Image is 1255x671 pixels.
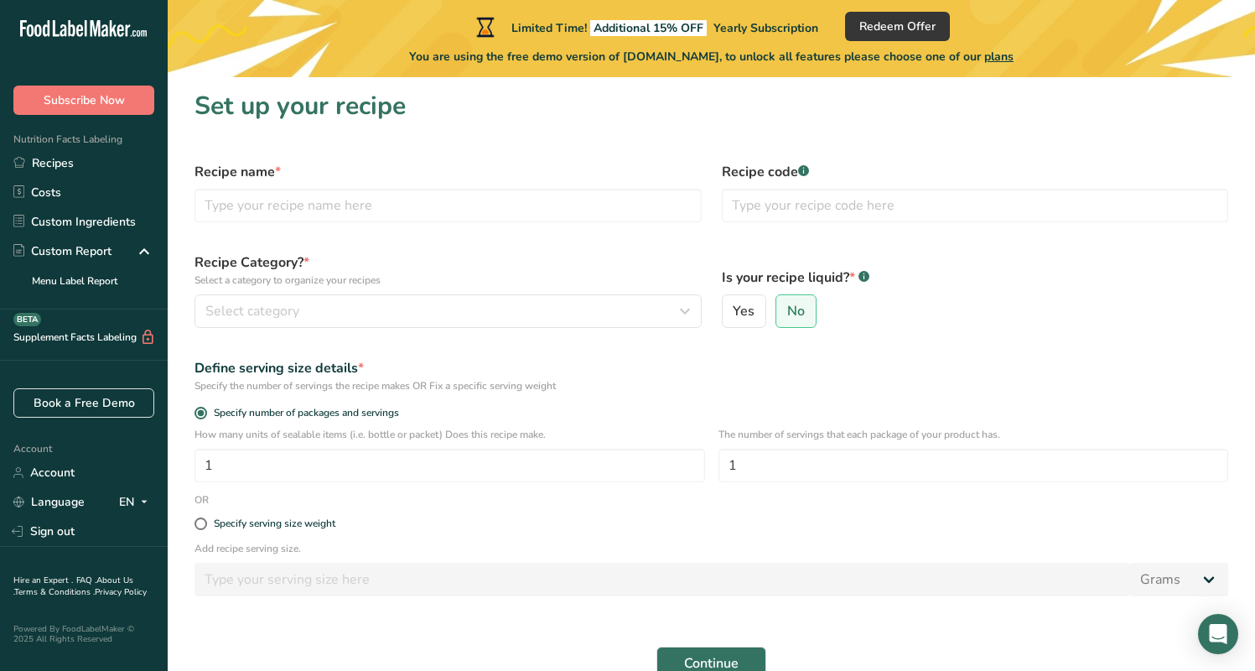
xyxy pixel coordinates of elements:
label: Recipe name [194,162,702,182]
p: How many units of sealable items (i.e. bottle or packet) Does this recipe make. [194,427,705,442]
div: Limited Time! [473,17,818,37]
span: Select category [205,301,299,321]
span: Additional 15% OFF [590,20,707,36]
div: Specify serving size weight [214,518,335,530]
div: Specify the number of servings the recipe makes OR Fix a specific serving weight [194,378,1228,393]
button: Subscribe Now [13,86,154,115]
span: Yearly Subscription [713,20,818,36]
button: Redeem Offer [845,12,950,41]
button: Select category [194,294,702,328]
div: OR [184,492,219,507]
p: Add recipe serving size. [194,541,1228,556]
span: Specify number of packages and servings [207,407,399,419]
div: Define serving size details [194,358,1228,378]
div: BETA [13,313,41,326]
h1: Set up your recipe [194,87,1228,125]
label: Recipe Category? [194,252,702,288]
input: Type your serving size here [194,563,1130,596]
a: Terms & Conditions . [14,586,95,598]
label: Recipe code [722,162,1229,182]
a: FAQ . [76,575,96,586]
input: Type your recipe name here [194,189,702,222]
p: The number of servings that each package of your product has. [718,427,1229,442]
span: No [787,303,805,320]
a: About Us . [13,575,133,598]
a: Book a Free Demo [13,388,154,418]
span: Subscribe Now [44,91,125,109]
div: Open Intercom Messenger [1198,614,1238,654]
label: Is your recipe liquid? [722,268,1229,288]
span: Redeem Offer [859,18,936,35]
p: Select a category to organize your recipes [194,273,702,288]
div: Custom Report [13,242,111,260]
a: Hire an Expert . [13,575,73,586]
input: Type your recipe code here [722,189,1229,222]
a: Privacy Policy [95,586,147,598]
span: plans [984,49,1014,65]
div: EN [119,492,154,512]
span: Yes [733,303,755,320]
a: Language [13,487,85,517]
span: You are using the free demo version of [DOMAIN_NAME], to unlock all features please choose one of... [409,48,1014,65]
div: Powered By FoodLabelMaker © 2025 All Rights Reserved [13,624,154,644]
